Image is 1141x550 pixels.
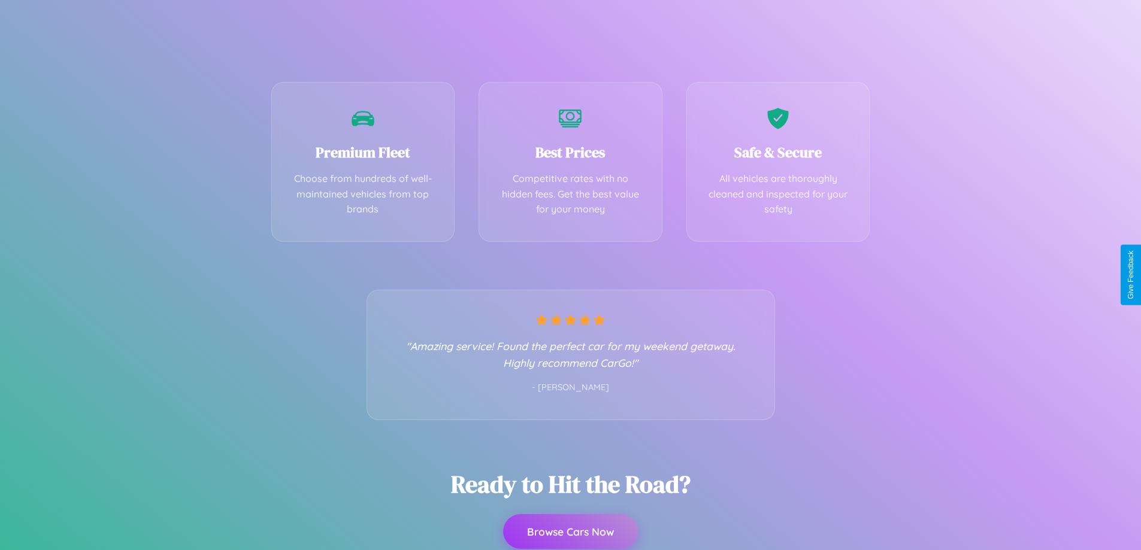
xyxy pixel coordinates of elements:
p: All vehicles are thoroughly cleaned and inspected for your safety [705,171,852,217]
p: Choose from hundreds of well-maintained vehicles from top brands [290,171,437,217]
h3: Best Prices [497,142,644,162]
h3: Safe & Secure [705,142,852,162]
p: - [PERSON_NAME] [391,380,750,396]
p: "Amazing service! Found the perfect car for my weekend getaway. Highly recommend CarGo!" [391,338,750,371]
h2: Ready to Hit the Road? [451,468,691,500]
h3: Premium Fleet [290,142,437,162]
div: Give Feedback [1127,251,1135,299]
p: Competitive rates with no hidden fees. Get the best value for your money [497,171,644,217]
button: Browse Cars Now [503,514,638,549]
